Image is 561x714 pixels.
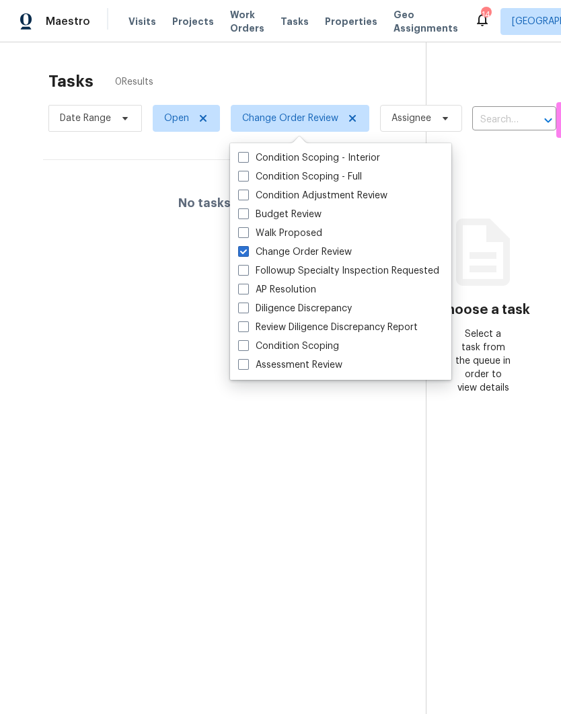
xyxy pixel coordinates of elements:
[238,340,339,353] label: Condition Scoping
[394,8,458,35] span: Geo Assignments
[437,303,530,317] h3: Choose a task
[472,110,519,130] input: Search by address
[238,245,352,259] label: Change Order Review
[238,227,322,240] label: Walk Proposed
[280,17,309,26] span: Tasks
[238,302,352,315] label: Diligence Discrepancy
[172,15,214,28] span: Projects
[230,8,264,35] span: Work Orders
[48,75,93,88] h2: Tasks
[238,283,316,296] label: AP Resolution
[481,8,490,22] div: 14
[238,189,387,202] label: Condition Adjustment Review
[391,112,431,125] span: Assignee
[128,15,156,28] span: Visits
[238,358,342,372] label: Assessment Review
[539,111,558,130] button: Open
[164,112,189,125] span: Open
[238,321,418,334] label: Review Diligence Discrepancy Report
[46,15,90,28] span: Maestro
[238,170,362,184] label: Condition Scoping - Full
[325,15,377,28] span: Properties
[238,208,322,221] label: Budget Review
[238,151,380,165] label: Condition Scoping - Interior
[238,264,439,278] label: Followup Specialty Inspection Requested
[455,327,511,395] div: Select a task from the queue in order to view details
[178,196,270,210] h4: No tasks found
[60,112,111,125] span: Date Range
[115,75,153,89] span: 0 Results
[242,112,338,125] span: Change Order Review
